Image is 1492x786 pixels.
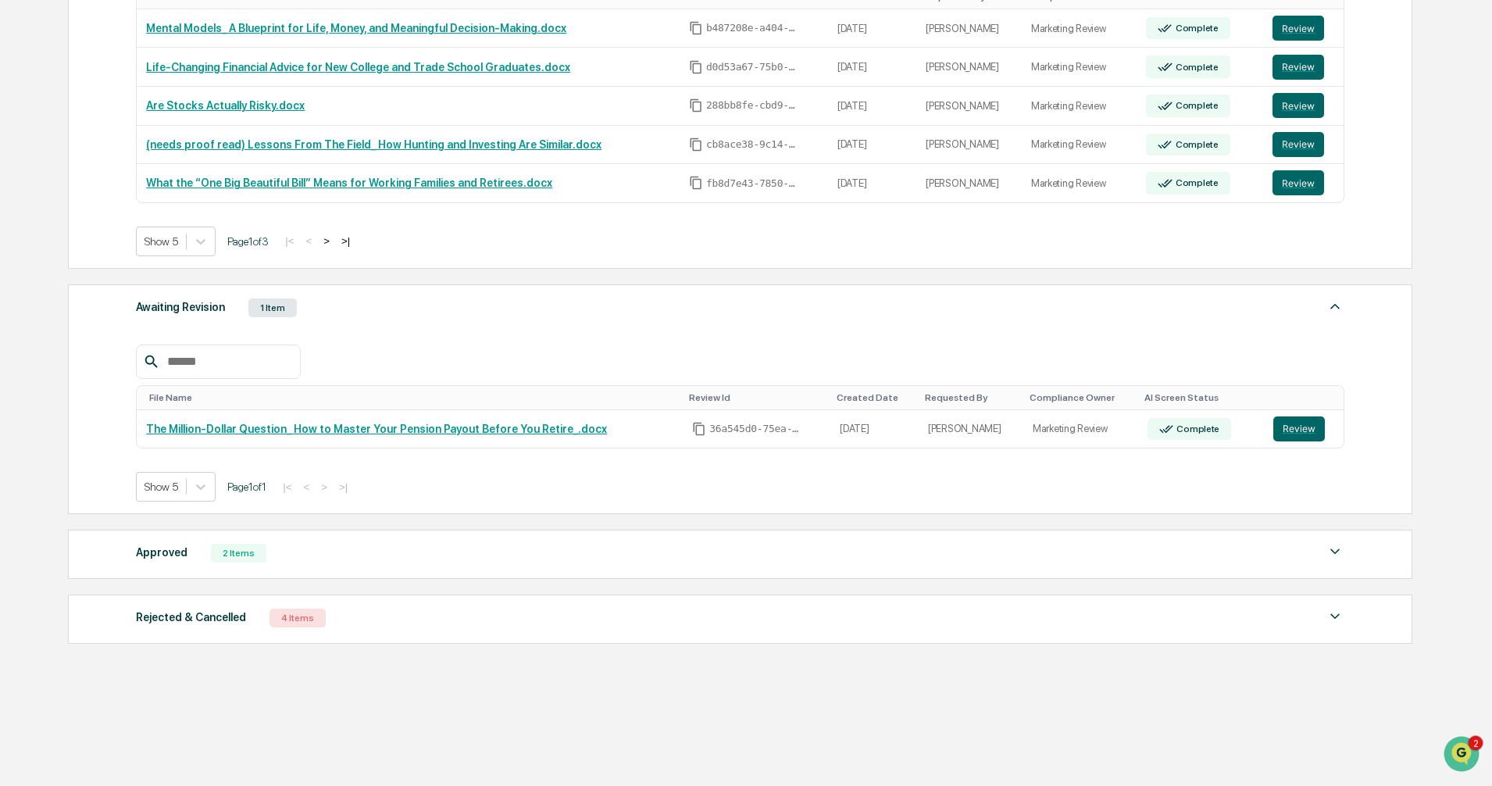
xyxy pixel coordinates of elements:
[689,176,703,190] span: Copy Id
[319,234,334,248] button: >
[1173,177,1219,188] div: Complete
[689,138,703,152] span: Copy Id
[1023,410,1138,448] td: Marketing Review
[9,343,105,371] a: 🔎Data Lookup
[298,481,314,494] button: <
[130,255,135,267] span: •
[227,481,266,493] span: Page 1 of 1
[1173,23,1219,34] div: Complete
[830,410,919,448] td: [DATE]
[227,235,269,248] span: Page 1 of 3
[1022,9,1137,48] td: Marketing Review
[706,177,800,190] span: fb8d7e43-7850-4b4b-b55f-e0655b243cdb
[1272,170,1324,195] button: Review
[16,33,284,58] p: How can we help?
[1272,55,1334,80] a: Review
[146,423,607,435] a: The Million-Dollar Question_ How to Master Your Pension Payout Before You Retire_.docx
[110,387,189,399] a: Powered byPylon
[136,607,246,627] div: Rejected & Cancelled
[1173,100,1219,111] div: Complete
[1022,87,1137,126] td: Marketing Review
[129,320,194,335] span: Attestations
[1272,93,1334,118] a: Review
[706,138,800,151] span: cb8ace38-9c14-4e75-94ed-eb31ca8d0ab6
[1272,132,1334,157] a: Review
[31,349,98,365] span: Data Lookup
[916,48,1022,87] td: [PERSON_NAME]
[828,9,916,48] td: [DATE]
[16,198,41,223] img: Jack Rasmussen
[1272,16,1334,41] a: Review
[1272,93,1324,118] button: Review
[916,9,1022,48] td: [PERSON_NAME]
[1442,734,1484,777] iframe: Open customer support
[828,126,916,165] td: [DATE]
[919,410,1023,448] td: [PERSON_NAME]
[248,298,297,317] div: 1 Item
[107,313,200,341] a: 🗄️Attestations
[1326,297,1344,316] img: caret
[146,138,601,151] a: (needs proof read) Lessons From The Field_ How Hunting and Investing Are Similar.docx
[266,124,284,143] button: Start new chat
[70,120,256,135] div: Start new chat
[689,392,824,403] div: Toggle SortBy
[1173,139,1219,150] div: Complete
[242,170,284,189] button: See all
[48,255,127,267] span: [PERSON_NAME]
[925,392,1017,403] div: Toggle SortBy
[138,255,170,267] span: [DATE]
[146,61,570,73] a: Life-Changing Financial Advice for New College and Trade School Graduates.docx
[136,297,225,317] div: Awaiting Revision
[70,135,215,148] div: We're available if you need us!
[1022,164,1137,202] td: Marketing Review
[146,22,566,34] a: Mental Models_ A Blueprint for Life, Money, and Meaningful Decision-Making.docx
[1272,16,1324,41] button: Review
[138,213,170,225] span: [DATE]
[146,99,305,112] a: Are Stocks Actually Risky.docx
[706,22,800,34] span: b487208e-a404-4863-be32-b92153d63407
[828,164,916,202] td: [DATE]
[689,60,703,74] span: Copy Id
[1273,416,1325,441] button: Review
[301,234,316,248] button: <
[31,255,44,268] img: 1746055101610-c473b297-6a78-478c-a979-82029cc54cd1
[146,177,552,189] a: What the “One Big Beautiful Bill” Means for Working Families and Retirees.docx
[689,21,703,35] span: Copy Id
[1276,392,1338,403] div: Toggle SortBy
[1173,62,1219,73] div: Complete
[16,351,28,363] div: 🔎
[1272,132,1324,157] button: Review
[828,48,916,87] td: [DATE]
[916,87,1022,126] td: [PERSON_NAME]
[706,99,800,112] span: 288bb8fe-cbd9-4373-bded-662066e44950
[837,392,912,403] div: Toggle SortBy
[269,609,326,627] div: 4 Items
[31,213,44,226] img: 1746055101610-c473b297-6a78-478c-a979-82029cc54cd1
[1022,126,1137,165] td: Marketing Review
[916,126,1022,165] td: [PERSON_NAME]
[48,213,127,225] span: [PERSON_NAME]
[828,87,916,126] td: [DATE]
[1144,392,1258,403] div: Toggle SortBy
[1273,416,1335,441] a: Review
[1272,55,1324,80] button: Review
[16,120,44,148] img: 1746055101610-c473b297-6a78-478c-a979-82029cc54cd1
[16,173,105,186] div: Past conversations
[1030,392,1132,403] div: Toggle SortBy
[1326,607,1344,626] img: caret
[916,164,1022,202] td: [PERSON_NAME]
[1173,423,1219,434] div: Complete
[334,481,352,494] button: >|
[136,542,187,563] div: Approved
[1326,542,1344,561] img: caret
[9,313,107,341] a: 🖐️Preclearance
[689,98,703,113] span: Copy Id
[1022,48,1137,87] td: Marketing Review
[113,321,126,334] div: 🗄️
[31,320,101,335] span: Preclearance
[337,234,355,248] button: >|
[692,422,706,436] span: Copy Id
[130,213,135,225] span: •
